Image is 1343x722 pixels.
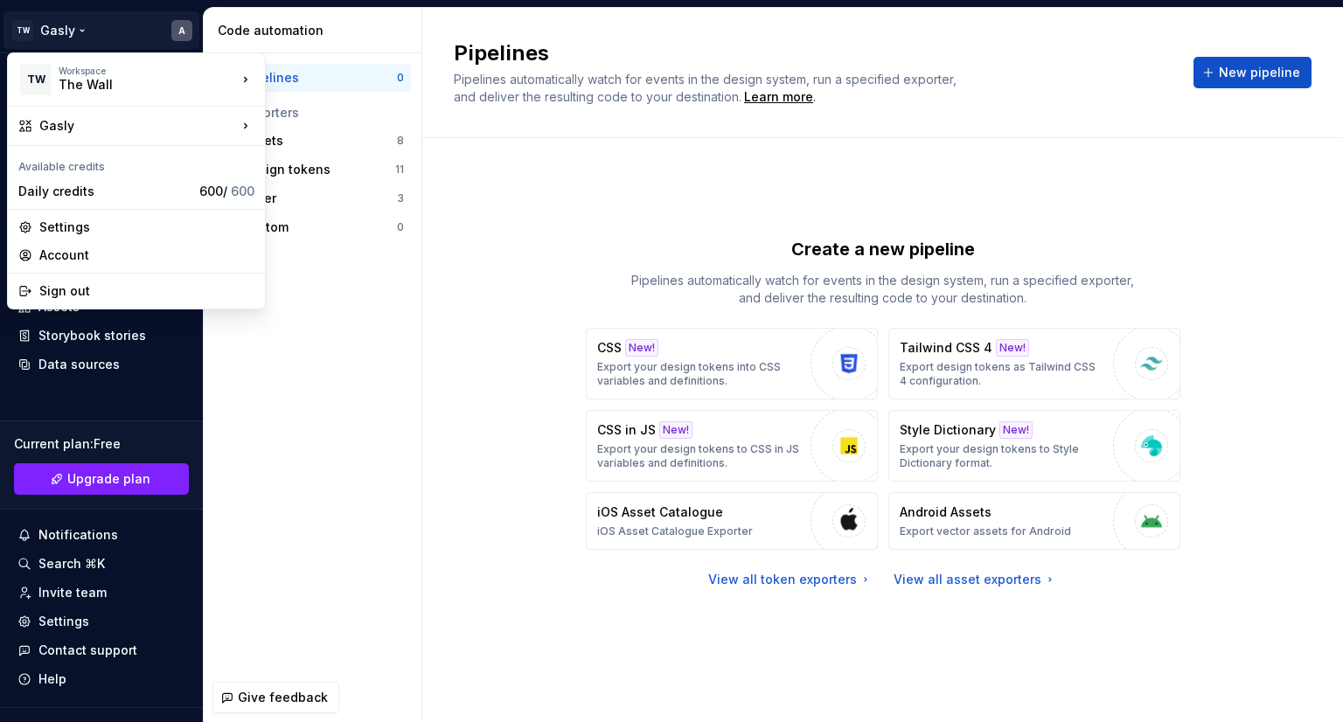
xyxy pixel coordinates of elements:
[199,184,254,198] span: 600 /
[18,183,192,200] div: Daily credits
[39,246,254,264] div: Account
[59,66,237,76] div: Workspace
[11,149,261,177] div: Available credits
[231,184,254,198] span: 600
[59,76,207,94] div: The Wall
[39,117,237,135] div: Gasly
[39,282,254,300] div: Sign out
[39,219,254,236] div: Settings
[20,64,52,95] div: TW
